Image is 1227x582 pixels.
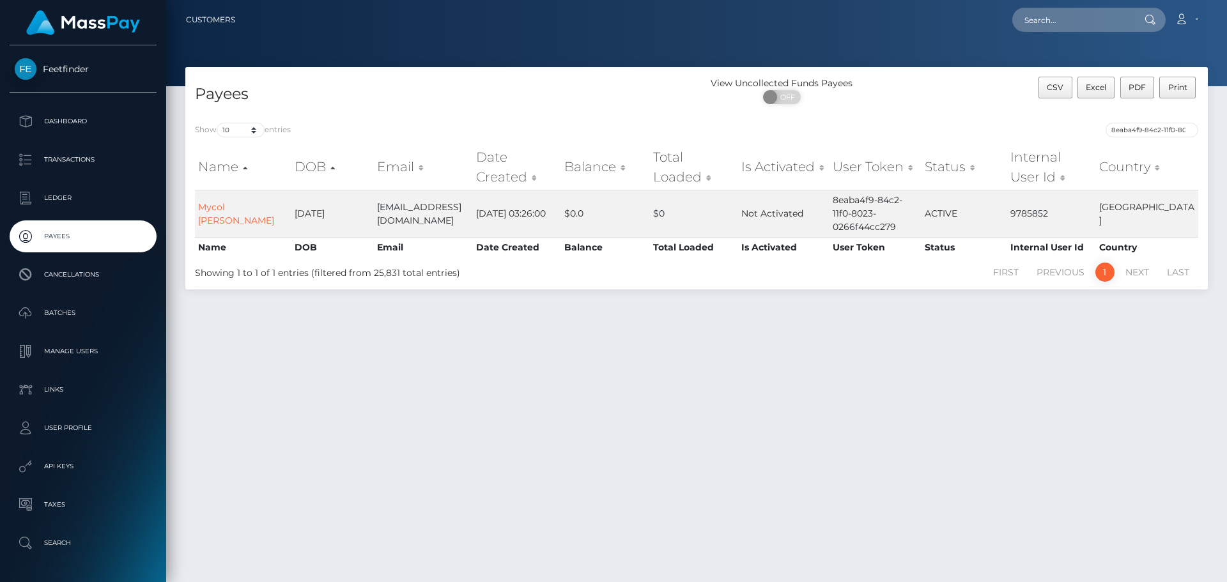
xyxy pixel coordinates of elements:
p: Payees [15,227,151,246]
div: Showing 1 to 1 of 1 entries (filtered from 25,831 total entries) [195,261,602,280]
td: 9785852 [1007,190,1095,237]
a: Customers [186,6,235,33]
p: Cancellations [15,265,151,284]
a: User Profile [10,412,157,444]
th: Country: activate to sort column ascending [1096,144,1198,190]
td: ACTIVE [922,190,1007,237]
td: [DATE] [291,190,374,237]
select: Showentries [217,123,265,137]
p: Batches [15,303,151,323]
span: PDF [1129,82,1146,92]
th: User Token: activate to sort column ascending [830,144,922,190]
th: Email [374,237,473,257]
a: Transactions [10,144,157,176]
p: User Profile [15,418,151,438]
button: Print [1159,77,1196,98]
td: [EMAIL_ADDRESS][DOMAIN_NAME] [374,190,473,237]
a: Ledger [10,182,157,214]
td: [GEOGRAPHIC_DATA] [1096,190,1198,237]
th: Date Created: activate to sort column ascending [473,144,562,190]
input: Search transactions [1106,123,1198,137]
th: DOB [291,237,374,257]
td: $0.0 [561,190,650,237]
a: API Keys [10,450,157,482]
input: Search... [1012,8,1132,32]
span: Feetfinder [10,63,157,75]
th: Name: activate to sort column ascending [195,144,291,190]
th: Internal User Id: activate to sort column ascending [1007,144,1095,190]
th: Email: activate to sort column ascending [374,144,473,190]
button: CSV [1038,77,1072,98]
a: Payees [10,220,157,252]
th: Country [1096,237,1198,257]
span: Print [1168,82,1187,92]
img: MassPay Logo [26,10,140,35]
th: Total Loaded [650,237,738,257]
th: Total Loaded: activate to sort column ascending [650,144,738,190]
p: Links [15,380,151,399]
td: [DATE] 03:26:00 [473,190,562,237]
a: Mycol [PERSON_NAME] [198,201,274,226]
th: Date Created [473,237,562,257]
p: Dashboard [15,112,151,131]
a: Cancellations [10,259,157,291]
p: Transactions [15,150,151,169]
button: PDF [1120,77,1155,98]
a: Batches [10,297,157,329]
p: Taxes [15,495,151,514]
td: $0 [650,190,738,237]
td: 8eaba4f9-84c2-11f0-8023-0266f44cc279 [830,190,922,237]
a: 1 [1095,263,1115,282]
th: Is Activated [738,237,830,257]
th: Name [195,237,291,257]
p: Ledger [15,188,151,208]
a: Taxes [10,489,157,521]
span: Excel [1086,82,1106,92]
div: View Uncollected Funds Payees [697,77,867,90]
p: API Keys [15,457,151,476]
button: Excel [1077,77,1115,98]
img: Feetfinder [15,58,36,80]
th: User Token [830,237,922,257]
a: Dashboard [10,105,157,137]
td: Not Activated [738,190,830,237]
a: Search [10,527,157,559]
th: Balance [561,237,650,257]
span: OFF [770,90,802,104]
label: Show entries [195,123,291,137]
span: CSV [1047,82,1063,92]
th: Balance: activate to sort column ascending [561,144,650,190]
th: DOB: activate to sort column descending [291,144,374,190]
th: Internal User Id [1007,237,1095,257]
h4: Payees [195,83,687,105]
p: Manage Users [15,342,151,361]
a: Links [10,374,157,406]
th: Status [922,237,1007,257]
a: Manage Users [10,335,157,367]
p: Search [15,533,151,553]
th: Status: activate to sort column ascending [922,144,1007,190]
th: Is Activated: activate to sort column ascending [738,144,830,190]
